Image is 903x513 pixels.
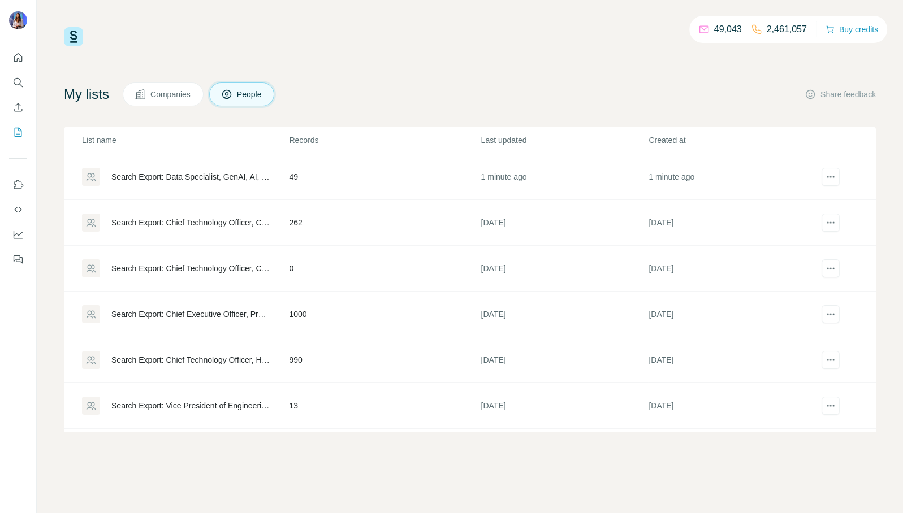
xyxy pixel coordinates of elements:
[649,134,815,146] p: Created at
[648,429,816,475] td: [DATE]
[111,263,270,274] div: Search Export: Chief Technology Officer, Chief Information Officer, Chief Executive Officer, Dire...
[805,89,876,100] button: Share feedback
[648,383,816,429] td: [DATE]
[288,200,480,246] td: 262
[481,246,649,292] td: [DATE]
[64,27,83,46] img: Surfe Logo
[111,354,270,366] div: Search Export: Chief Technology Officer, Head of Information Technology, procurement, genAI, head...
[82,134,288,146] p: List name
[481,200,649,246] td: [DATE]
[288,292,480,337] td: 1000
[648,154,816,200] td: 1 minute ago
[288,337,480,383] td: 990
[481,429,649,475] td: [DATE]
[111,217,270,228] div: Search Export: Chief Technology Officer, Chief Information Officer, Chief Executive Officer, Dire...
[288,383,480,429] td: 13
[288,154,480,200] td: 49
[64,85,109,103] h4: My lists
[150,89,192,100] span: Companies
[111,308,270,320] div: Search Export: Chief Executive Officer, Professional Services >30 employees - [GEOGRAPHIC_DATA] -...
[481,337,649,383] td: [DATE]
[9,199,27,220] button: Use Surfe API
[648,200,816,246] td: [DATE]
[237,89,263,100] span: People
[648,337,816,383] td: [DATE]
[481,383,649,429] td: [DATE]
[111,400,270,411] div: Search Export: Vice President of Engineering, [PERSON_NAME]- Security contacts - [DATE] 12:37
[288,246,480,292] td: 0
[822,214,840,232] button: actions
[767,23,807,36] p: 2,461,057
[826,21,878,37] button: Buy credits
[481,292,649,337] td: [DATE]
[648,292,816,337] td: [DATE]
[9,72,27,93] button: Search
[648,246,816,292] td: [DATE]
[9,97,27,118] button: Enrich CSV
[822,397,840,415] button: actions
[9,175,27,195] button: Use Surfe on LinkedIn
[9,122,27,142] button: My lists
[289,134,479,146] p: Records
[714,23,742,36] p: 49,043
[9,249,27,269] button: Feedback
[111,171,270,182] div: Search Export: Data Specialist, GenAI, AI, [PERSON_NAME]- Security contacts - [DATE] 15:09
[288,429,480,475] td: 101
[822,305,840,323] button: actions
[822,259,840,277] button: actions
[9,224,27,245] button: Dashboard
[9,11,27,29] img: Avatar
[481,154,649,200] td: 1 minute ago
[9,47,27,68] button: Quick start
[481,134,648,146] p: Last updated
[822,351,840,369] button: actions
[822,168,840,186] button: actions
